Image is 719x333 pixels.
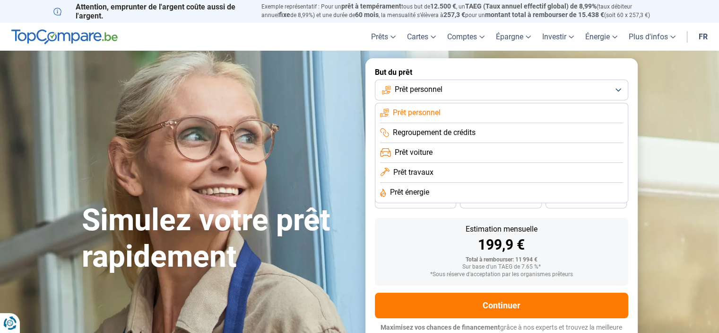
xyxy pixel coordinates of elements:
span: montant total à rembourser de 15.438 € [485,11,604,18]
span: Maximisez vos chances de financement [381,324,500,331]
span: 30 mois [490,198,511,204]
span: 24 mois [576,198,597,204]
a: Plus d'infos [623,23,681,51]
span: fixe [279,11,290,18]
h1: Simulez votre prêt rapidement [82,202,354,275]
a: Investir [537,23,580,51]
span: TAEG (Taux annuel effectif global) de 8,99% [465,2,597,10]
span: Prêt personnel [395,84,442,95]
span: Prêt travaux [393,167,433,178]
div: 199,9 € [382,238,621,252]
span: prêt à tempérament [341,2,401,10]
a: Énergie [580,23,623,51]
img: TopCompare [11,29,118,45]
span: Prêt énergie [390,187,429,198]
div: *Sous réserve d'acceptation par les organismes prêteurs [382,271,621,278]
div: Sur base d'un TAEG de 7.65 %* [382,264,621,270]
p: Attention, emprunter de l'argent coûte aussi de l'argent. [53,2,250,20]
a: Cartes [401,23,442,51]
button: Continuer [375,293,628,318]
span: Prêt personnel [393,108,441,118]
a: fr [693,23,713,51]
span: Regroupement de crédits [393,127,476,138]
a: Prêts [365,23,401,51]
span: 12.500 € [430,2,456,10]
a: Épargne [490,23,537,51]
span: Prêt voiture [395,147,433,158]
span: 60 mois [355,11,379,18]
label: But du prêt [375,68,628,77]
span: 257,3 € [443,11,465,18]
div: Total à rembourser: 11 994 € [382,257,621,263]
span: 36 mois [405,198,426,204]
div: Estimation mensuelle [382,225,621,233]
p: Exemple représentatif : Pour un tous but de , un (taux débiteur annuel de 8,99%) et une durée de ... [261,2,666,19]
a: Comptes [442,23,490,51]
button: Prêt personnel [375,80,628,100]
